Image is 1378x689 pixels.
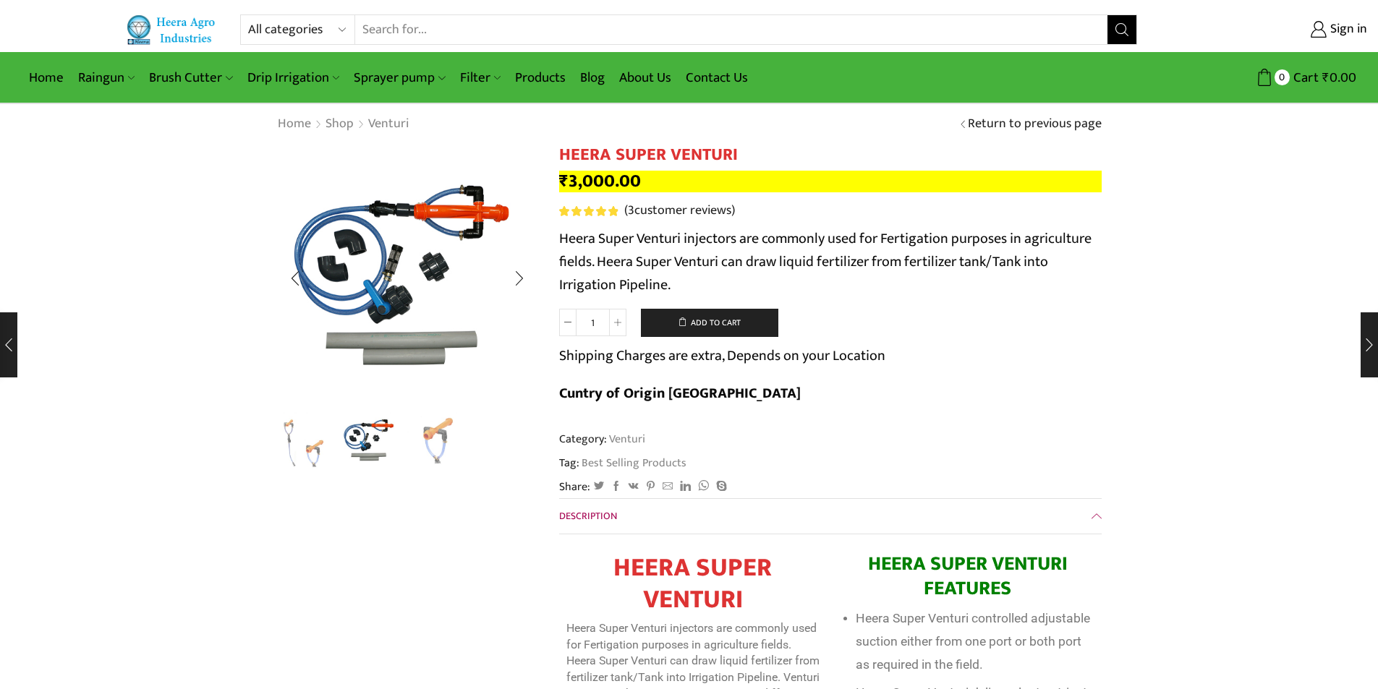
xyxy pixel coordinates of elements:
a: all [340,410,400,470]
span: Tag: [559,455,1102,471]
span: Description [559,508,617,524]
li: 2 / 3 [340,412,400,470]
a: Venturi [607,429,645,448]
a: Filter [453,61,508,95]
a: Home [277,115,312,134]
img: Heera Super Venturi [273,412,333,472]
div: Rated 5.00 out of 5 [559,206,618,216]
nav: Breadcrumb [277,115,409,134]
h1: HEERA SUPER VENTURI [559,145,1102,166]
span: Cart [1290,68,1319,87]
span: ₹ [1322,67,1330,89]
a: Sign in [1159,17,1367,43]
a: (3customer reviews) [624,202,735,221]
span: HEERA SUPER VENTURI FEATURES [868,547,1068,604]
li: 1 / 3 [273,412,333,470]
a: Drip Irrigation [240,61,346,95]
a: Return to previous page [968,115,1102,134]
a: Description [559,499,1102,534]
span: Share: [559,479,590,495]
bdi: 0.00 [1322,67,1356,89]
a: Blog [573,61,612,95]
button: Add to cart [641,309,778,338]
strong: HEERA SUPER VENTURI [613,546,772,620]
input: Search for... [355,15,1108,44]
a: Best Selling Products [579,455,686,471]
a: 3 [407,410,467,470]
p: Shipping Charges are extra, Depends on your Location [559,344,885,367]
a: Raingun [71,61,142,95]
span: Heera Super Venturi controlled adjustable suction either from one port or both port as required i... [856,611,1090,671]
a: Contact Us [679,61,755,95]
input: Product quantity [577,309,609,336]
a: Venturi [367,115,409,134]
span: 3 [628,200,634,221]
button: Search button [1107,15,1136,44]
a: Brush Cutter [142,61,239,95]
span: Sign in [1327,20,1367,39]
span: Category: [559,431,645,448]
a: Shop [325,115,354,134]
bdi: 3,000.00 [559,166,641,196]
div: Next slide [501,260,537,296]
p: Heera Super Venturi injectors are commonly used for Fertigation purposes in agriculture fields. H... [559,227,1102,296]
span: ₹ [559,166,569,196]
a: Products [508,61,573,95]
span: 3 [559,206,621,216]
b: Cuntry of Origin [GEOGRAPHIC_DATA] [559,381,801,406]
span: Rated out of 5 based on customer ratings [559,206,618,216]
div: Previous slide [277,260,313,296]
div: 2 / 3 [277,145,537,405]
a: About Us [612,61,679,95]
li: 3 / 3 [407,412,467,470]
a: 0 Cart ₹0.00 [1152,64,1356,91]
span: 0 [1275,69,1290,85]
a: Home [22,61,71,95]
a: Sprayer pump [346,61,452,95]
